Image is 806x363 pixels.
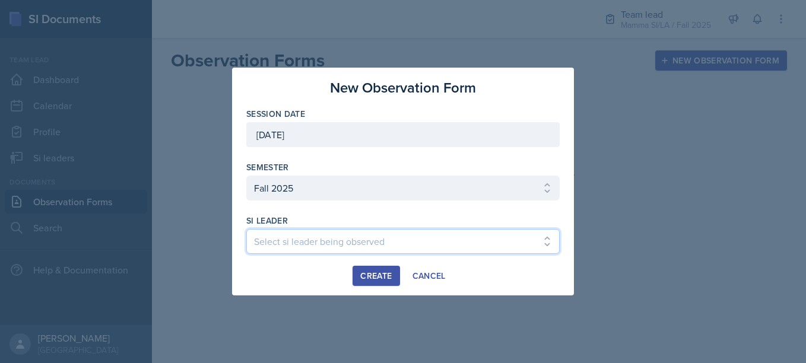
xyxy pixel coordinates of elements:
div: Create [360,271,392,281]
label: Session Date [246,108,305,120]
label: si leader [246,215,288,227]
button: Create [353,266,399,286]
h3: New Observation Form [330,77,476,98]
div: Cancel [412,271,446,281]
label: Semester [246,161,289,173]
button: Cancel [405,266,453,286]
